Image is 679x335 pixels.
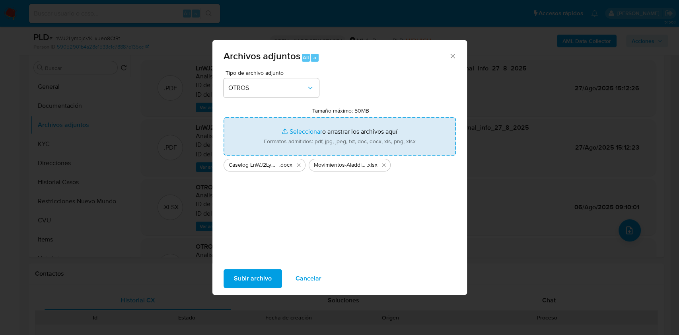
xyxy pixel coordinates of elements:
[314,161,367,169] span: Movimientos-Aladdin- [PERSON_NAME] [PERSON_NAME] 2025
[296,270,321,287] span: Cancelar
[226,70,321,76] span: Tipo de archivo adjunto
[313,54,316,61] span: a
[234,270,272,287] span: Subir archivo
[312,107,369,114] label: Tamaño máximo: 50MB
[279,161,292,169] span: .docx
[379,160,389,170] button: Eliminar Movimientos-Aladdin- Erika Belen Sacchetto JULIO 2025.xlsx
[449,52,456,59] button: Cerrar
[294,160,304,170] button: Eliminar Caselog LnWJ2LymbjcVKilxueo8CfRt.docx
[224,49,300,63] span: Archivos adjuntos
[367,161,377,169] span: .xlsx
[285,269,332,288] button: Cancelar
[224,78,319,97] button: OTROS
[224,156,456,171] ul: Archivos seleccionados
[229,161,279,169] span: Caselog LnWJ2LymbjcVKilxueo8CfRt
[303,54,309,61] span: Alt
[228,84,306,92] span: OTROS
[224,269,282,288] button: Subir archivo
